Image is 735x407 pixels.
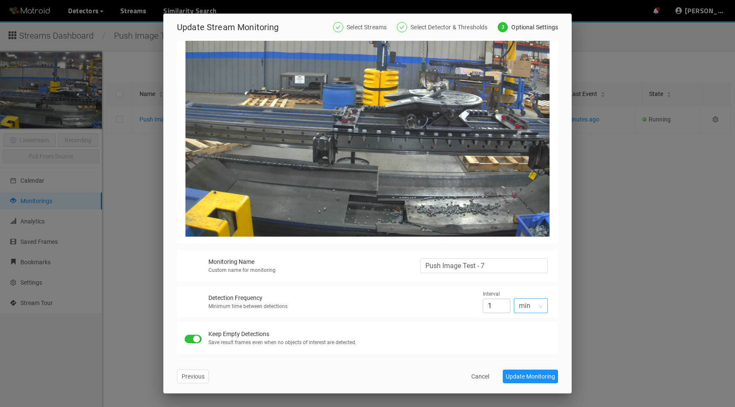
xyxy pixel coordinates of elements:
span: check [336,25,341,30]
span: check [399,25,405,30]
button: Previous [177,370,209,383]
button: Update Monitoring [503,370,558,383]
span: Previous [182,372,205,381]
div: Select Streams [333,22,392,32]
button: Cancel [464,370,496,383]
div: Optional Settings [511,22,558,32]
div: Save result frames even when no objects of interest are detected. [208,339,357,347]
span: Cancel [471,372,489,381]
input: Enter custom name [420,258,548,273]
div: Select Detector & Thresholds [397,22,493,32]
p: Update Stream Monitoring [177,20,279,34]
span: 3 [501,24,504,30]
div: Custom name for monitoring [208,266,357,274]
div: 3Optional Settings [498,22,558,32]
div: Monitoring Name [208,257,416,266]
span: min [519,299,543,313]
div: Interval [483,290,548,298]
div: Minimum time between detections [208,302,357,311]
div: Select Streams [347,22,392,32]
span: Update Monitoring [506,372,555,381]
div: Keep Empty Detections [208,329,544,339]
div: Select Detector & Thresholds [410,22,493,32]
div: Detection Frequency [208,293,479,302]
